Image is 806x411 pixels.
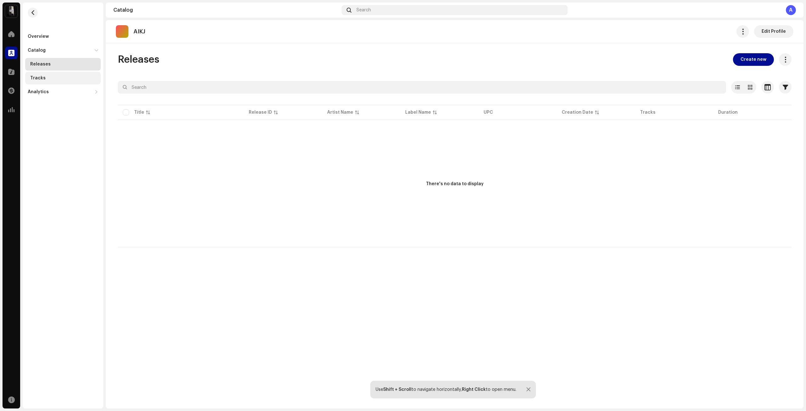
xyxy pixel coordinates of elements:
[786,5,796,15] div: A
[762,25,786,38] span: Edit Profile
[30,76,46,81] div: Tracks
[25,58,101,71] re-m-nav-item: Releases
[118,81,726,94] input: Search
[118,53,159,66] span: Releases
[28,48,46,53] div: Catalog
[741,53,766,66] span: Create new
[25,44,101,84] re-m-nav-dropdown: Catalog
[25,86,101,98] re-m-nav-dropdown: Analytics
[28,89,49,94] div: Analytics
[133,28,145,35] p: AIKJ
[113,8,339,13] div: Catalog
[25,30,101,43] re-m-nav-item: Overview
[356,8,371,13] span: Search
[426,181,484,187] div: There's no data to display
[30,62,51,67] div: Releases
[754,25,793,38] button: Edit Profile
[733,53,774,66] button: Create new
[462,387,486,392] strong: Right Click
[25,72,101,84] re-m-nav-item: Tracks
[376,387,516,392] div: Use to navigate horizontally, to open menu.
[5,5,18,18] img: 28cd5e4f-d8b3-4e3e-9048-38ae6d8d791a
[28,34,49,39] div: Overview
[383,387,412,392] strong: Shift + Scroll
